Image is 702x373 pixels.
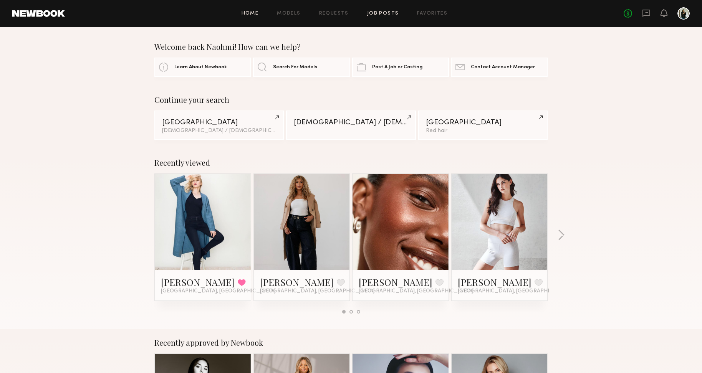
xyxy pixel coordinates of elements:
[426,119,540,126] div: [GEOGRAPHIC_DATA]
[273,65,317,70] span: Search For Models
[367,11,399,16] a: Job Posts
[372,65,422,70] span: Post A Job or Casting
[458,288,572,294] span: [GEOGRAPHIC_DATA], [GEOGRAPHIC_DATA]
[154,158,548,167] div: Recently viewed
[161,288,275,294] span: [GEOGRAPHIC_DATA], [GEOGRAPHIC_DATA]
[174,65,227,70] span: Learn About Newbook
[253,58,350,77] a: Search For Models
[319,11,349,16] a: Requests
[260,288,374,294] span: [GEOGRAPHIC_DATA], [GEOGRAPHIC_DATA]
[154,111,284,140] a: [GEOGRAPHIC_DATA][DEMOGRAPHIC_DATA] / [DEMOGRAPHIC_DATA]
[162,128,276,134] div: [DEMOGRAPHIC_DATA] / [DEMOGRAPHIC_DATA]
[352,58,449,77] a: Post A Job or Casting
[417,11,447,16] a: Favorites
[359,288,473,294] span: [GEOGRAPHIC_DATA], [GEOGRAPHIC_DATA]
[154,58,251,77] a: Learn About Newbook
[458,276,531,288] a: [PERSON_NAME]
[471,65,535,70] span: Contact Account Manager
[277,11,300,16] a: Models
[426,128,540,134] div: Red hair
[162,119,276,126] div: [GEOGRAPHIC_DATA]
[161,276,235,288] a: [PERSON_NAME]
[154,95,548,104] div: Continue your search
[154,338,548,347] div: Recently approved by Newbook
[451,58,548,77] a: Contact Account Manager
[418,111,548,140] a: [GEOGRAPHIC_DATA]Red hair
[294,119,408,126] div: [DEMOGRAPHIC_DATA] / [DEMOGRAPHIC_DATA]
[242,11,259,16] a: Home
[260,276,334,288] a: [PERSON_NAME]
[286,111,416,140] a: [DEMOGRAPHIC_DATA] / [DEMOGRAPHIC_DATA]
[154,42,548,51] div: Welcome back Naohmi! How can we help?
[359,276,432,288] a: [PERSON_NAME]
